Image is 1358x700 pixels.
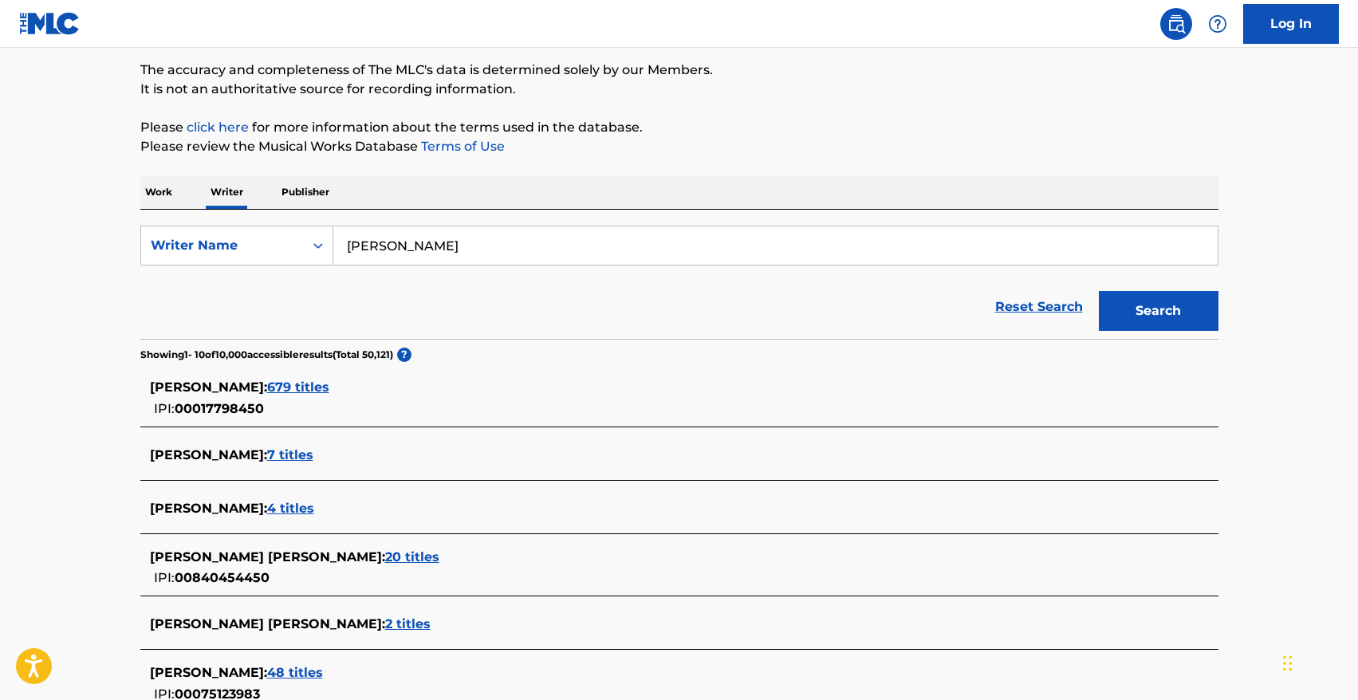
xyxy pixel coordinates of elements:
span: 20 titles [385,549,439,564]
a: Public Search [1160,8,1192,40]
span: [PERSON_NAME] [PERSON_NAME] : [150,616,385,631]
form: Search Form [140,226,1218,339]
span: [PERSON_NAME] : [150,379,267,395]
p: Work [140,175,177,209]
span: [PERSON_NAME] [PERSON_NAME] : [150,549,385,564]
span: [PERSON_NAME] : [150,447,267,462]
iframe: Chat Widget [1278,623,1358,700]
img: MLC Logo [19,12,81,35]
span: 00017798450 [175,401,264,416]
div: Drag [1283,639,1293,687]
a: Terms of Use [418,139,505,154]
span: IPI: [154,401,175,416]
p: Please for more information about the terms used in the database. [140,118,1218,137]
span: ? [397,348,411,362]
span: 4 titles [267,501,314,516]
a: Log In [1243,4,1339,44]
span: 00840454450 [175,570,270,585]
img: help [1208,14,1227,33]
p: The accuracy and completeness of The MLC's data is determined solely by our Members. [140,61,1218,80]
p: Writer [206,175,248,209]
button: Search [1099,291,1218,331]
a: Reset Search [987,289,1091,324]
span: [PERSON_NAME] : [150,501,267,516]
span: [PERSON_NAME] : [150,665,267,680]
p: Please review the Musical Works Database [140,137,1218,156]
div: Help [1202,8,1234,40]
span: 679 titles [267,379,329,395]
a: click here [187,120,249,135]
span: 2 titles [385,616,431,631]
p: Showing 1 - 10 of 10,000 accessible results (Total 50,121 ) [140,348,393,362]
span: 7 titles [267,447,313,462]
span: IPI: [154,570,175,585]
div: Writer Name [151,236,294,255]
span: 48 titles [267,665,323,680]
p: Publisher [277,175,334,209]
p: It is not an authoritative source for recording information. [140,80,1218,99]
img: search [1167,14,1186,33]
